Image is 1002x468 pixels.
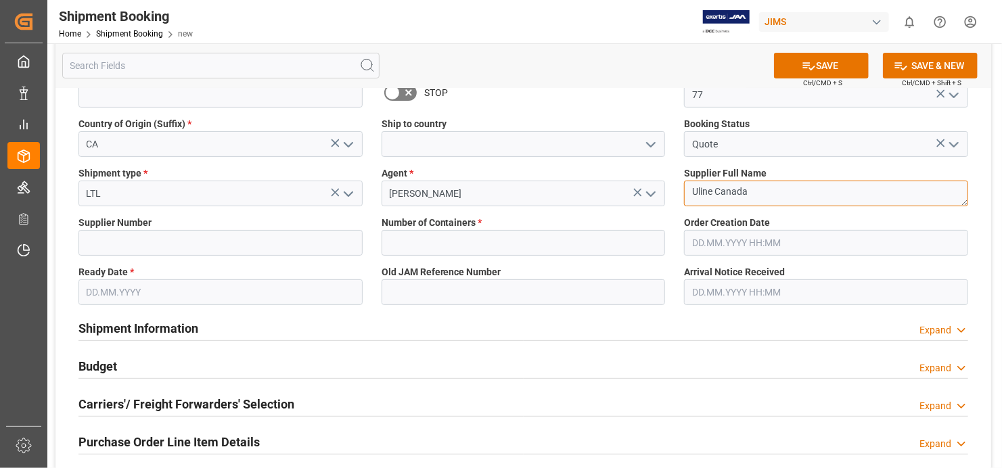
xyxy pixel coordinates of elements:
span: Shipment type [78,166,147,181]
span: Arrival Notice Received [684,265,785,279]
span: Ready Date [78,265,134,279]
span: Supplier Full Name [684,166,767,181]
button: Help Center [925,7,955,37]
button: SAVE & NEW [883,53,978,78]
input: DD.MM.YYYY HH:MM [684,279,968,305]
button: SAVE [774,53,869,78]
span: Country of Origin (Suffix) [78,117,191,131]
span: Old JAM Reference Number [382,265,501,279]
button: open menu [337,183,357,204]
span: Ctrl/CMD + S [803,78,842,88]
div: Expand [919,399,951,413]
input: DD.MM.YYYY [78,279,363,305]
span: STOP [424,86,448,100]
input: Search Fields [62,53,380,78]
span: Ship to country [382,117,447,131]
h2: Shipment Information [78,319,198,337]
div: Expand [919,437,951,451]
span: Supplier Number [78,216,152,230]
a: Shipment Booking [96,29,163,39]
span: Ctrl/CMD + Shift + S [902,78,961,88]
img: Exertis%20JAM%20-%20Email%20Logo.jpg_1722504956.jpg [703,10,750,34]
h2: Budget [78,357,117,375]
div: Expand [919,323,951,337]
span: Order Creation Date [684,216,770,230]
input: Type to search/select [78,131,363,157]
div: Expand [919,361,951,375]
button: open menu [942,134,963,155]
button: show 0 new notifications [894,7,925,37]
h2: Purchase Order Line Item Details [78,433,260,451]
input: DD.MM.YYYY HH:MM [684,230,968,256]
button: open menu [942,85,963,106]
a: Home [59,29,81,39]
button: open menu [640,134,660,155]
button: JIMS [759,9,894,34]
button: open menu [640,183,660,204]
span: Number of Containers [382,216,482,230]
h2: Carriers'/ Freight Forwarders' Selection [78,395,294,413]
span: Booking Status [684,117,750,131]
textarea: Uline Canada [684,181,968,206]
div: Shipment Booking [59,6,193,26]
button: open menu [337,134,357,155]
span: Agent [382,166,413,181]
div: JIMS [759,12,889,32]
